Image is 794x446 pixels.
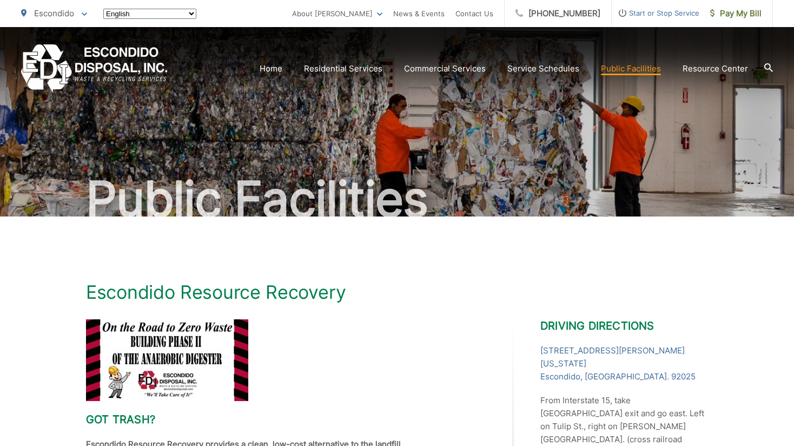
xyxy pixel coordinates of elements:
span: Pay My Bill [710,7,762,20]
a: Residential Services [304,62,382,75]
h2: Got trash? [86,413,486,426]
a: News & Events [393,7,445,20]
a: Home [260,62,282,75]
a: Resource Center [683,62,748,75]
h2: Public Facilities [21,172,773,226]
a: Contact Us [455,7,493,20]
h1: Escondido Resource Recovery [86,281,708,303]
select: Select a language [103,9,196,19]
a: EDCD logo. Return to the homepage. [21,44,168,93]
a: [STREET_ADDRESS][PERSON_NAME][US_STATE]Escondido, [GEOGRAPHIC_DATA]. 92025 [540,344,708,383]
a: Service Schedules [507,62,579,75]
a: Public Facilities [601,62,661,75]
a: Commercial Services [404,62,486,75]
span: Escondido [34,8,74,18]
h2: Driving Directions [540,319,708,332]
a: About [PERSON_NAME] [292,7,382,20]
